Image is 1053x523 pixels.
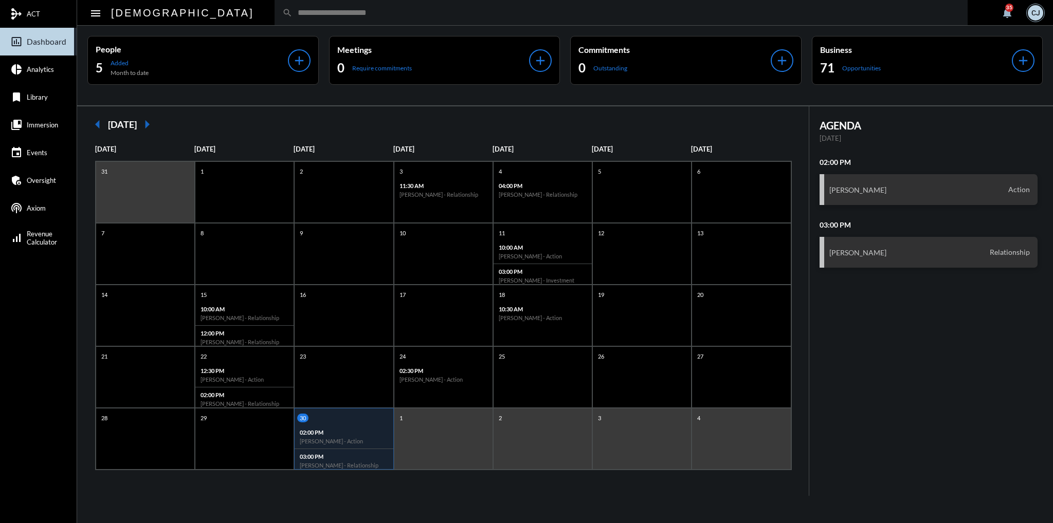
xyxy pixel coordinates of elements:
[201,306,288,312] p: 10:00 AM
[96,44,288,54] p: People
[300,453,388,460] p: 03:00 PM
[201,400,288,407] h6: [PERSON_NAME] - Relationship
[493,145,592,153] p: [DATE]
[99,352,110,361] p: 21
[987,248,1032,257] span: Relationship
[10,232,23,244] mat-icon: signal_cellular_alt
[201,376,288,383] h6: [PERSON_NAME] - Action
[297,352,308,361] p: 23
[27,176,56,184] span: Oversight
[820,45,1012,54] p: Business
[592,145,691,153] p: [DATE]
[27,121,58,129] span: Immersion
[496,229,507,237] p: 11
[499,306,587,312] p: 10:30 AM
[400,376,487,383] h6: [PERSON_NAME] - Action
[87,114,108,135] mat-icon: arrow_left
[829,248,886,257] h3: [PERSON_NAME]
[137,114,157,135] mat-icon: arrow_right
[820,220,1038,229] h2: 03:00 PM
[27,148,47,157] span: Events
[400,367,487,374] p: 02:30 PM
[595,290,607,299] p: 19
[352,64,412,72] p: Require commitments
[397,352,408,361] p: 24
[400,182,487,189] p: 11:30 AM
[595,414,604,422] p: 3
[99,414,110,422] p: 28
[595,167,604,176] p: 5
[201,391,288,398] p: 02:00 PM
[108,119,137,130] h2: [DATE]
[297,414,308,422] p: 30
[201,314,288,321] h6: [PERSON_NAME] - Relationship
[294,145,393,153] p: [DATE]
[300,462,388,469] h6: [PERSON_NAME] - Relationship
[27,37,66,46] span: Dashboard
[820,119,1038,132] h2: AGENDA
[300,429,388,436] p: 02:00 PM
[201,330,288,337] p: 12:00 PM
[337,60,344,76] h2: 0
[111,69,149,77] p: Month to date
[593,64,627,72] p: Outstanding
[27,204,46,212] span: Axiom
[578,60,586,76] h2: 0
[201,367,288,374] p: 12:30 PM
[496,352,507,361] p: 25
[1001,7,1013,19] mat-icon: notifications
[496,414,504,422] p: 2
[89,7,102,20] mat-icon: Side nav toggle icon
[198,414,209,422] p: 29
[198,167,206,176] p: 1
[282,8,293,18] mat-icon: search
[111,59,149,67] p: Added
[397,229,408,237] p: 10
[194,145,294,153] p: [DATE]
[99,229,107,237] p: 7
[397,167,405,176] p: 3
[820,134,1038,142] p: [DATE]
[198,290,209,299] p: 15
[499,253,587,259] h6: [PERSON_NAME] - Action
[695,414,703,422] p: 4
[595,352,607,361] p: 26
[96,60,103,76] h2: 5
[496,167,504,176] p: 4
[829,185,886,194] h3: [PERSON_NAME]
[1016,53,1030,68] mat-icon: add
[297,290,308,299] p: 16
[499,277,587,284] h6: [PERSON_NAME] - Investment
[595,229,607,237] p: 12
[499,314,587,321] h6: [PERSON_NAME] - Action
[27,230,57,246] span: Revenue Calculator
[695,290,706,299] p: 20
[95,145,194,153] p: [DATE]
[533,53,548,68] mat-icon: add
[10,202,23,214] mat-icon: podcasts
[27,93,48,101] span: Library
[397,290,408,299] p: 17
[397,414,405,422] p: 1
[10,35,23,48] mat-icon: insert_chart_outlined
[1028,5,1043,21] div: CJ
[201,339,288,345] h6: [PERSON_NAME] - Relationship
[820,60,834,76] h2: 71
[499,182,587,189] p: 04:00 PM
[198,352,209,361] p: 22
[578,45,771,54] p: Commitments
[499,191,587,198] h6: [PERSON_NAME] - Relationship
[297,167,305,176] p: 2
[400,191,487,198] h6: [PERSON_NAME] - Relationship
[10,119,23,131] mat-icon: collections_bookmark
[198,229,206,237] p: 8
[695,167,703,176] p: 6
[695,229,706,237] p: 13
[10,63,23,76] mat-icon: pie_chart
[1006,185,1032,194] span: Action
[499,268,587,275] p: 03:00 PM
[393,145,493,153] p: [DATE]
[27,10,40,18] span: ACT
[297,229,305,237] p: 9
[337,45,530,54] p: Meetings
